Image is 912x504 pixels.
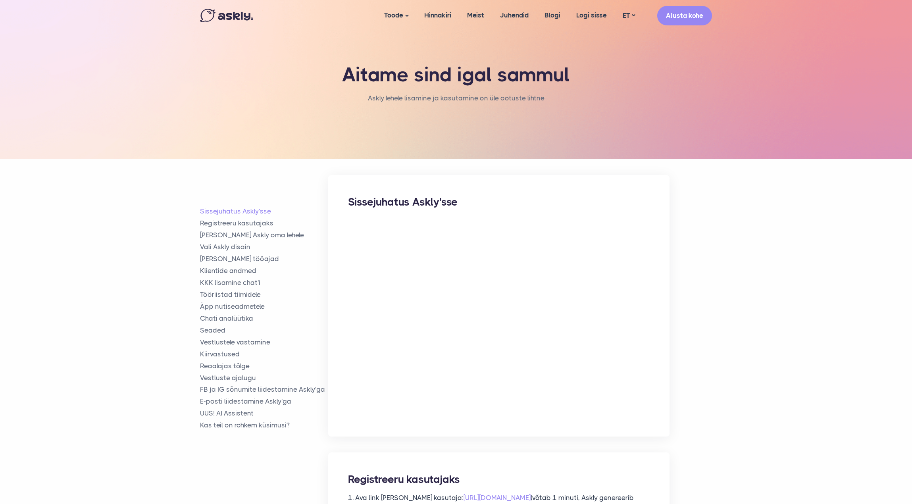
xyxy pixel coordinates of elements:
[200,278,328,287] a: KKK lisamine chat'i
[200,9,253,22] img: Askly
[657,6,712,25] a: Alusta kohe
[200,421,328,430] a: Kas teil on rohkem küsimusi?
[200,373,328,383] a: Vestluste ajalugu
[200,385,328,394] a: FB ja IG sõnumite liidestamine Askly'ga
[200,314,328,323] a: Chati analüütika
[200,207,328,216] a: Sissejuhatus Askly'sse
[200,302,328,311] a: Äpp nutiseadmetele
[200,242,328,252] a: Vali Askly disain
[200,350,328,359] a: Kiirvastused
[200,326,328,335] a: Seaded
[615,10,643,21] a: ET
[200,290,328,299] a: Tööriistad tiimidele
[200,219,328,228] a: Registreeru kasutajaks
[200,231,328,240] a: [PERSON_NAME] Askly oma lehele
[368,92,545,104] li: Askly lehele lisamine ja kasutamine on üle ootuste lihtne
[200,266,328,275] a: Klientide andmed
[368,92,545,112] nav: breadcrumb
[348,472,650,487] h2: Registreeru kasutajaks
[348,195,650,209] h2: Sissejuhatus Askly'sse
[200,409,328,418] a: UUS! AI Assistent
[200,397,328,406] a: E-posti liidestamine Askly'ga
[200,254,328,264] a: [PERSON_NAME] tööajad
[200,362,328,371] a: Reaalajas tõlge
[331,63,581,87] h1: Aitame sind igal sammul
[200,338,328,347] a: Vestlustele vastamine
